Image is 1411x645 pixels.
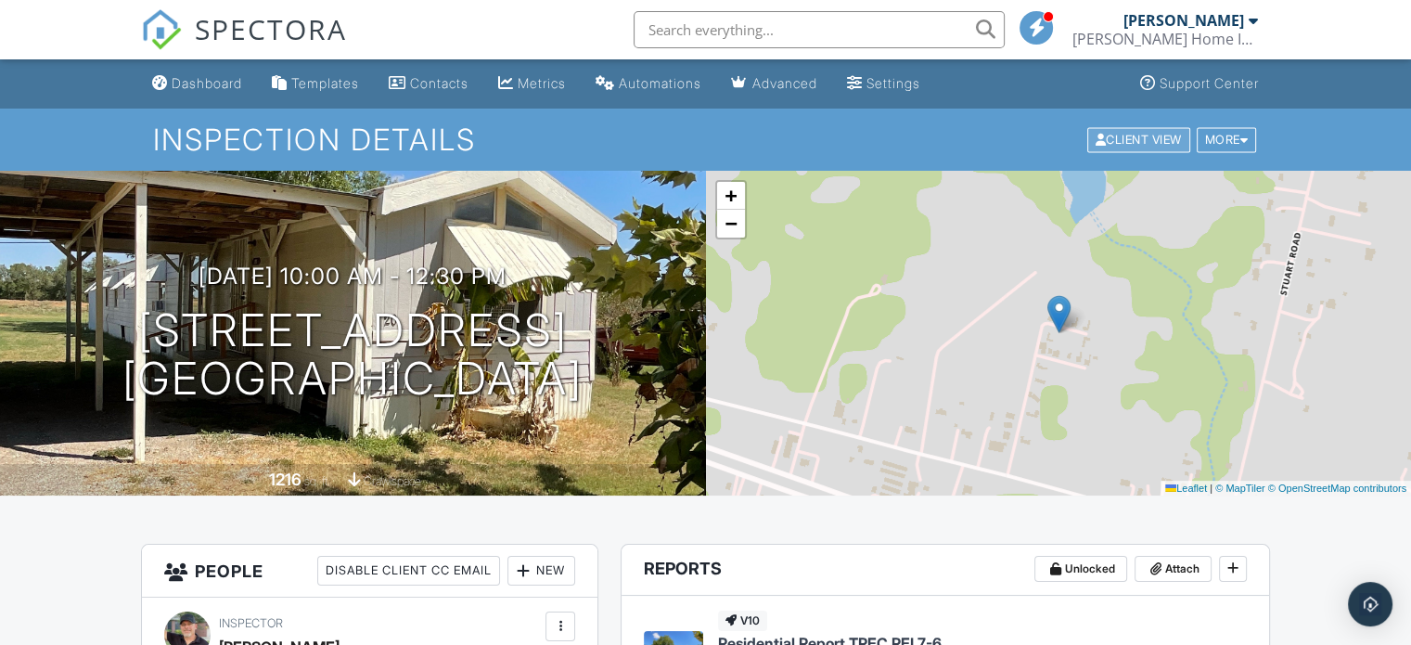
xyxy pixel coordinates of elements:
a: © OpenStreetMap contributors [1268,483,1406,494]
div: Templates [291,75,359,91]
div: Advanced [752,75,817,91]
div: Open Intercom Messenger [1348,582,1392,626]
a: Automations (Basic) [588,67,709,101]
a: Contacts [381,67,476,101]
a: Metrics [491,67,573,101]
a: © MapTiler [1215,483,1265,494]
div: Settings [866,75,920,91]
a: Dashboard [145,67,250,101]
a: Advanced [724,67,825,101]
div: Vance Home Inspections [1072,30,1258,48]
h1: Inspection Details [153,123,1258,156]
div: Dashboard [172,75,242,91]
div: Automations [619,75,701,91]
span: | [1210,483,1212,494]
a: Support Center [1133,67,1266,101]
div: [PERSON_NAME] [1123,11,1244,30]
div: Disable Client CC Email [317,556,500,586]
a: SPECTORA [141,25,347,64]
div: Client View [1087,127,1190,152]
input: Search everything... [634,11,1005,48]
span: Inspector [219,616,283,630]
div: 1216 [269,470,301,489]
div: New [507,556,575,586]
span: crawlspace [364,474,421,488]
h3: People [142,545,597,598]
div: More [1197,127,1257,152]
a: Templates [264,67,366,101]
span: − [725,212,737,235]
img: The Best Home Inspection Software - Spectora [141,9,182,50]
span: sq. ft. [304,474,330,488]
a: Zoom out [717,210,745,238]
a: Client View [1085,132,1195,146]
h1: [STREET_ADDRESS] [GEOGRAPHIC_DATA] [122,306,583,405]
a: Settings [840,67,928,101]
img: Marker [1047,295,1071,333]
div: Metrics [518,75,566,91]
a: Leaflet [1165,483,1207,494]
span: + [725,184,737,207]
div: Support Center [1160,75,1259,91]
h3: [DATE] 10:00 am - 12:30 pm [199,264,507,289]
span: SPECTORA [195,9,347,48]
div: Contacts [410,75,468,91]
a: Zoom in [717,182,745,210]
